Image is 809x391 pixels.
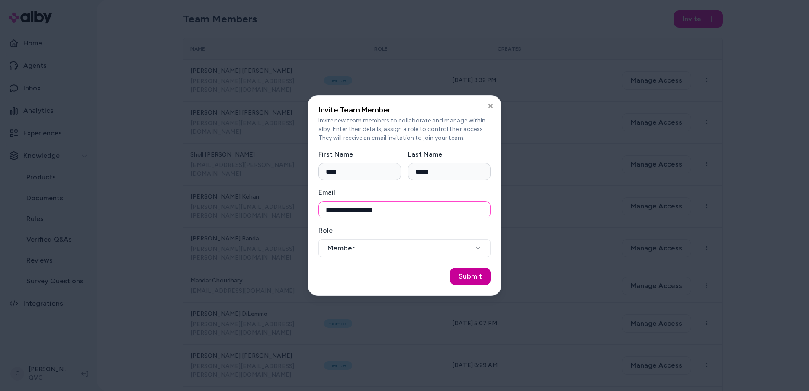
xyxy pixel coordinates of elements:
label: Email [318,188,335,196]
p: Invite new team members to collaborate and manage within alby. Enter their details, assign a role... [318,116,491,142]
h2: Invite Team Member [318,106,491,114]
label: Role [318,226,333,234]
label: Last Name [408,150,442,158]
label: First Name [318,150,353,158]
button: Submit [450,268,491,285]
